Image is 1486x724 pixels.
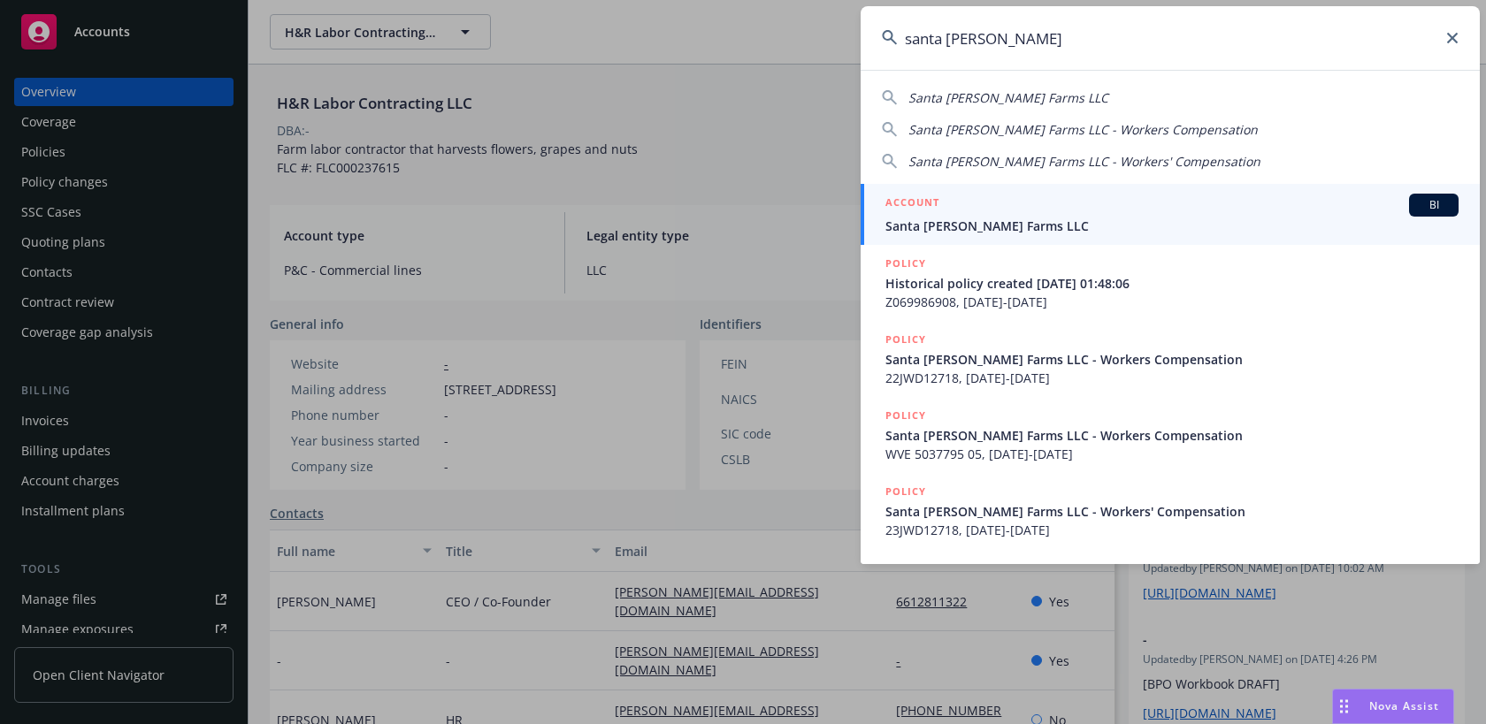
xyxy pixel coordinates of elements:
[885,445,1459,463] span: WVE 5037795 05, [DATE]-[DATE]
[1332,689,1454,724] button: Nova Assist
[1369,698,1439,713] span: Nova Assist
[885,426,1459,445] span: Santa [PERSON_NAME] Farms LLC - Workers Compensation
[885,274,1459,293] span: Historical policy created [DATE] 01:48:06
[908,89,1108,106] span: Santa [PERSON_NAME] Farms LLC
[885,369,1459,387] span: 22JWD12718, [DATE]-[DATE]
[908,153,1260,170] span: Santa [PERSON_NAME] Farms LLC - Workers' Compensation
[885,255,926,272] h5: POLICY
[885,502,1459,521] span: Santa [PERSON_NAME] Farms LLC - Workers' Compensation
[861,245,1480,321] a: POLICYHistorical policy created [DATE] 01:48:06Z069986908, [DATE]-[DATE]
[885,559,926,576] h5: POLICY
[861,321,1480,397] a: POLICYSanta [PERSON_NAME] Farms LLC - Workers Compensation22JWD12718, [DATE]-[DATE]
[885,521,1459,539] span: 23JWD12718, [DATE]-[DATE]
[885,350,1459,369] span: Santa [PERSON_NAME] Farms LLC - Workers Compensation
[1416,197,1452,213] span: BI
[861,397,1480,473] a: POLICYSanta [PERSON_NAME] Farms LLC - Workers CompensationWVE 5037795 05, [DATE]-[DATE]
[885,217,1459,235] span: Santa [PERSON_NAME] Farms LLC
[861,549,1480,625] a: POLICY
[885,194,939,215] h5: ACCOUNT
[885,293,1459,311] span: Z069986908, [DATE]-[DATE]
[861,6,1480,70] input: Search...
[1333,690,1355,723] div: Drag to move
[861,184,1480,245] a: ACCOUNTBISanta [PERSON_NAME] Farms LLC
[885,331,926,348] h5: POLICY
[908,121,1258,138] span: Santa [PERSON_NAME] Farms LLC - Workers Compensation
[861,473,1480,549] a: POLICYSanta [PERSON_NAME] Farms LLC - Workers' Compensation23JWD12718, [DATE]-[DATE]
[885,483,926,500] h5: POLICY
[885,407,926,424] h5: POLICY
